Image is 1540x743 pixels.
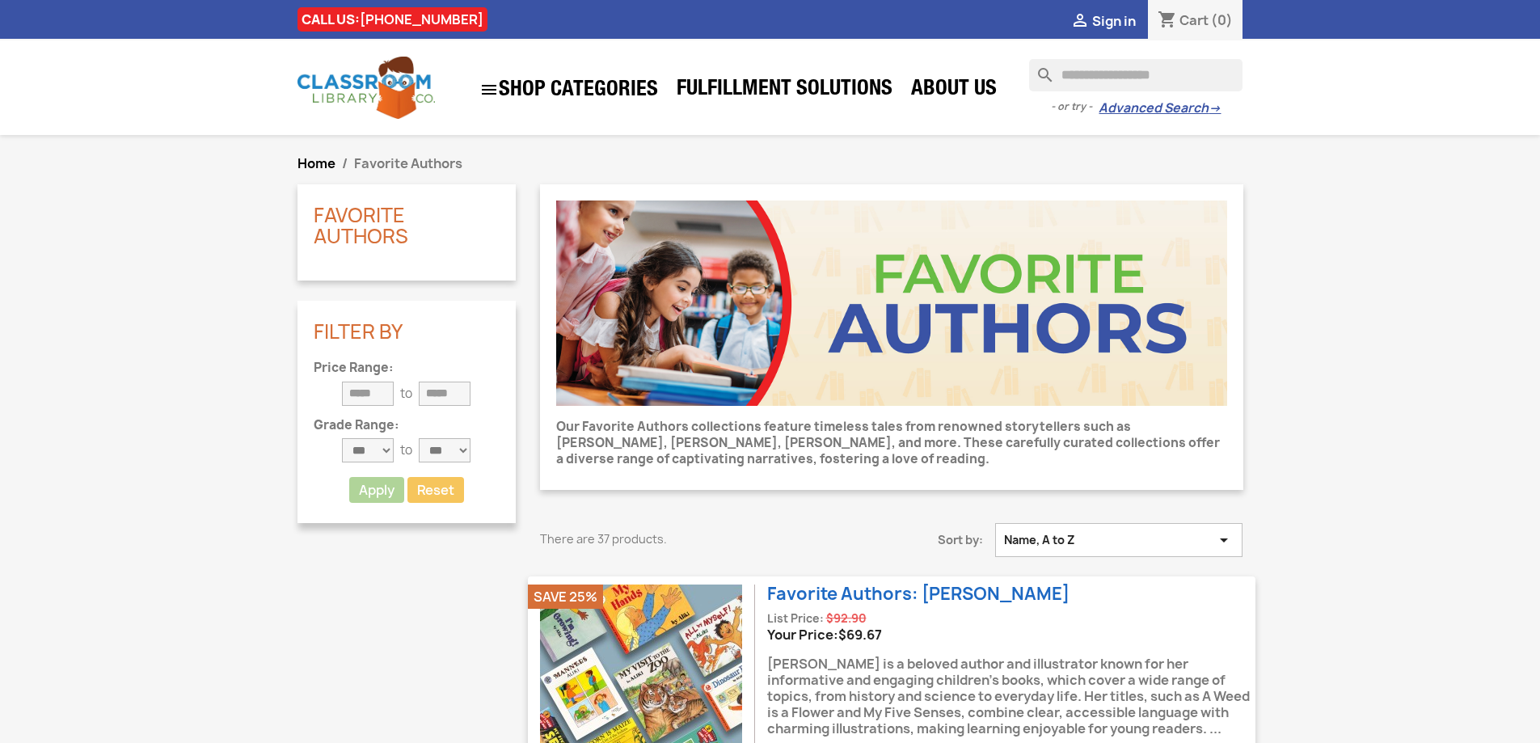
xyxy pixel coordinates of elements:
[556,419,1227,467] p: Our Favorite Authors collections feature timeless tales from renowned storytellers such as [PERSO...
[1092,12,1136,30] span: Sign in
[314,361,500,375] p: Price Range:
[1211,11,1233,29] span: (0)
[826,610,867,627] span: Regular price
[360,11,483,28] a: [PHONE_NUMBER]
[903,74,1005,107] a: About Us
[556,201,1227,406] img: CLC_Favorite_Authors.jpg
[1179,11,1209,29] span: Cart
[354,154,462,172] span: Favorite Authors
[767,611,824,626] span: List Price:
[767,582,1070,606] a: Favorite Authors: [PERSON_NAME]
[400,386,412,402] p: to
[838,626,882,644] span: Price
[479,80,499,99] i: 
[471,72,666,108] a: SHOP CATEGORIES
[314,419,500,433] p: Grade Range:
[314,201,408,250] a: Favorite Authors
[1214,532,1234,548] i: 
[1029,59,1243,91] input: Search
[669,74,901,107] a: Fulfillment Solutions
[528,585,603,609] li: Save 25%
[843,532,996,548] span: Sort by:
[1209,100,1221,116] span: →
[1158,11,1177,31] i: shopping_cart
[314,321,500,342] p: Filter By
[767,627,1255,643] div: Your Price:
[297,57,435,119] img: Classroom Library Company
[349,477,404,503] button: Apply
[995,523,1243,557] button: Sort by selection
[1029,59,1048,78] i: search
[1099,100,1221,116] a: Advanced Search→
[297,154,335,172] a: Home
[1051,99,1099,115] span: - or try -
[1070,12,1090,32] i: 
[407,477,464,503] a: Reset
[297,7,487,32] div: CALL US:
[540,531,819,547] p: There are 37 products.
[400,442,412,458] p: to
[1070,12,1136,30] a:  Sign in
